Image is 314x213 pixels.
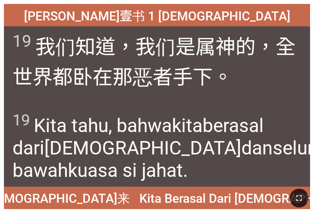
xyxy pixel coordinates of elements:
span: [PERSON_NAME]壹书 1 [DEMOGRAPHIC_DATA] [24,6,290,25]
wg2749: 在那恶者 [93,66,233,89]
wg3650: 世界 [13,66,233,89]
wg2889: 都卧 [53,66,233,89]
sup: 19 [13,31,31,51]
span: 我们知道 [13,31,302,91]
wg1492: ，我们是 [13,35,296,89]
sup: 19 [13,111,30,129]
wg1722: 。 [213,66,233,89]
wg4190: . [183,159,188,182]
wg4190: 手下 [173,66,233,89]
wg1722: kuasa si jahat [68,159,188,182]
